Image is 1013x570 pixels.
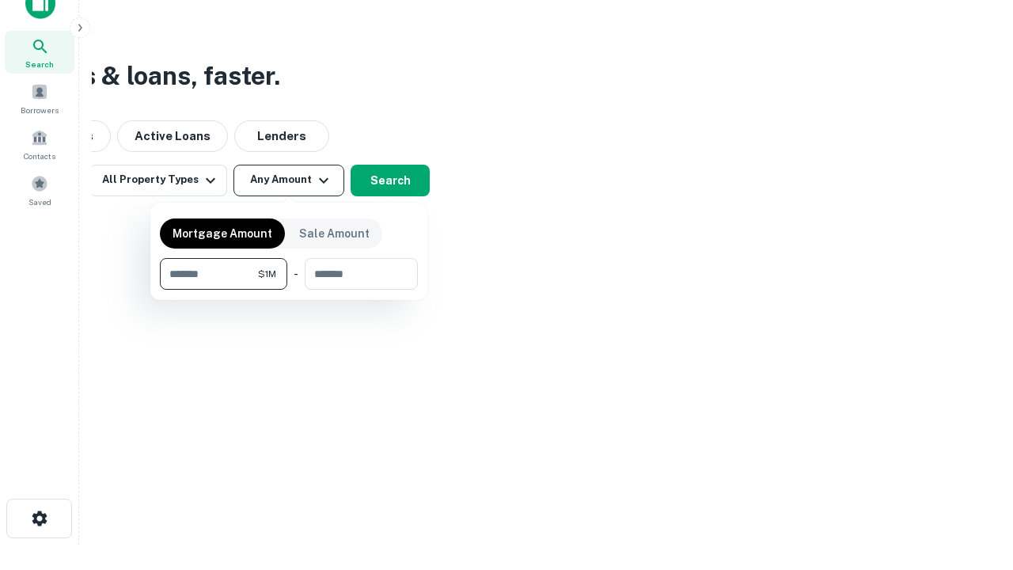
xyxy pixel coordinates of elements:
[294,258,298,290] div: -
[934,393,1013,469] iframe: Chat Widget
[258,267,276,281] span: $1M
[299,225,370,242] p: Sale Amount
[173,225,272,242] p: Mortgage Amount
